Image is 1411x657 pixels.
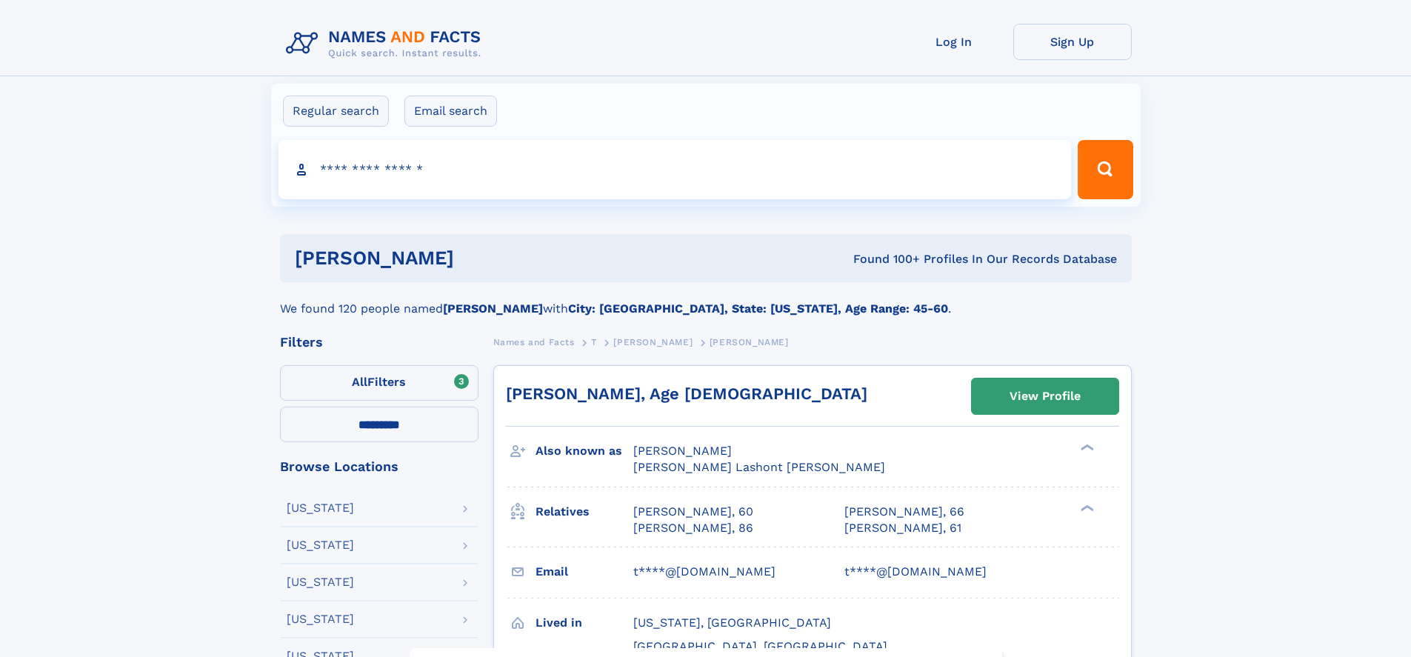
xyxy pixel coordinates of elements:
span: [PERSON_NAME] [710,337,789,347]
a: Log In [895,24,1013,60]
div: View Profile [1010,379,1081,413]
span: [US_STATE], [GEOGRAPHIC_DATA] [633,616,831,630]
div: [US_STATE] [287,539,354,551]
a: [PERSON_NAME], 66 [844,504,964,520]
a: [PERSON_NAME], 86 [633,520,753,536]
a: [PERSON_NAME], 60 [633,504,753,520]
div: [US_STATE] [287,613,354,625]
label: Filters [280,365,478,401]
b: City: [GEOGRAPHIC_DATA], State: [US_STATE], Age Range: 45-60 [568,301,948,316]
a: T [591,333,597,351]
img: Logo Names and Facts [280,24,493,64]
div: We found 120 people named with . [280,282,1132,318]
div: Filters [280,336,478,349]
h1: [PERSON_NAME] [295,249,654,267]
h3: Email [536,559,633,584]
a: Sign Up [1013,24,1132,60]
div: ❯ [1077,503,1095,513]
input: search input [278,140,1072,199]
div: [US_STATE] [287,502,354,514]
span: [GEOGRAPHIC_DATA], [GEOGRAPHIC_DATA] [633,639,887,653]
a: Names and Facts [493,333,575,351]
span: [PERSON_NAME] [613,337,693,347]
h3: Lived in [536,610,633,636]
span: [PERSON_NAME] [633,444,732,458]
h3: Also known as [536,438,633,464]
span: All [352,375,367,389]
h3: Relatives [536,499,633,524]
a: View Profile [972,378,1118,414]
div: [US_STATE] [287,576,354,588]
button: Search Button [1078,140,1133,199]
div: Browse Locations [280,460,478,473]
a: [PERSON_NAME], 61 [844,520,961,536]
b: [PERSON_NAME] [443,301,543,316]
a: [PERSON_NAME] [613,333,693,351]
span: T [591,337,597,347]
a: [PERSON_NAME], Age [DEMOGRAPHIC_DATA] [506,384,867,403]
div: Found 100+ Profiles In Our Records Database [653,251,1117,267]
label: Regular search [283,96,389,127]
div: ❯ [1077,443,1095,453]
label: Email search [404,96,497,127]
span: [PERSON_NAME] Lashont [PERSON_NAME] [633,460,885,474]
